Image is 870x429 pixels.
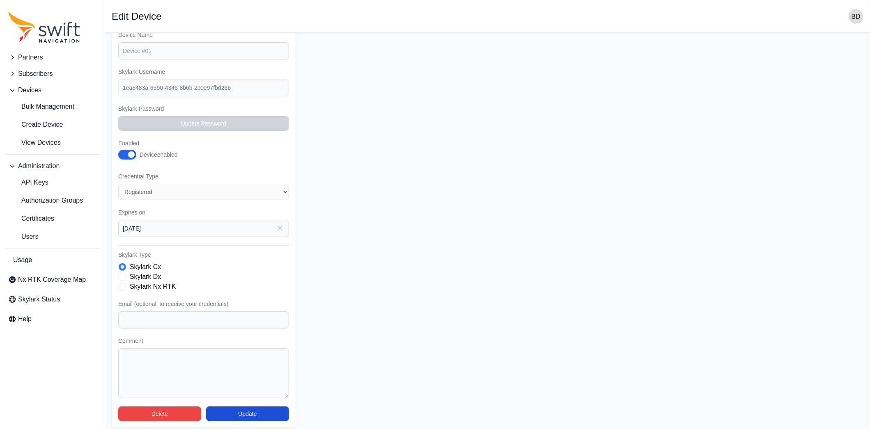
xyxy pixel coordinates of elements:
button: Subscribers [5,66,100,82]
span: Bulk Management [8,102,74,112]
span: Administration [18,161,60,171]
label: Email (optional, to receive your credentials) [118,300,289,308]
a: Nx RTK Coverage Map [5,272,100,288]
span: API Keys [8,178,48,187]
span: Create Device [8,120,63,130]
div: Skylark Type [118,262,289,292]
label: Comment [118,337,289,345]
input: YYYY-MM-DD [118,220,289,237]
button: Administration [5,158,100,174]
a: Bulk Management [5,98,100,115]
input: Device #01 [118,42,289,59]
a: Authorization Groups [5,192,100,209]
label: Skylark Password [118,105,289,113]
button: Delete [118,406,201,421]
span: Users [8,232,39,242]
a: Help [5,311,100,327]
h1: Edit Device [112,11,161,21]
span: Certificates [8,214,54,224]
button: Update Password [118,116,289,131]
label: Skylark Nx RTK [130,282,176,292]
button: Partners [5,49,100,66]
span: Partners [18,52,43,62]
label: Skylark Dx [130,272,161,282]
span: View Devices [8,138,61,148]
a: Create Device [5,116,100,133]
img: user photo [849,9,863,24]
label: Credential Type [118,172,289,180]
span: Authorization Groups [8,196,83,205]
button: Update [206,406,289,421]
span: Usage [13,255,32,265]
a: View Devices [5,135,100,151]
label: Device Name [118,31,289,39]
span: Skylark Status [18,294,60,304]
label: Skylark Username [118,68,289,76]
span: Help [18,314,32,324]
a: Skylark Status [5,291,100,308]
button: Devices [5,82,100,98]
span: Devices [18,85,41,95]
a: API Keys [5,174,100,191]
label: Skylark Type [118,251,289,259]
label: Expires on [118,208,289,217]
label: Skylark Cx [130,262,161,272]
div: Device enabled [140,151,178,159]
a: Usage [5,252,100,268]
span: Subscribers [18,69,53,79]
a: Certificates [5,210,100,227]
span: Nx RTK Coverage Map [18,275,86,285]
a: Users [5,228,100,245]
input: example-user [118,79,289,96]
label: Enabled [118,139,186,147]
